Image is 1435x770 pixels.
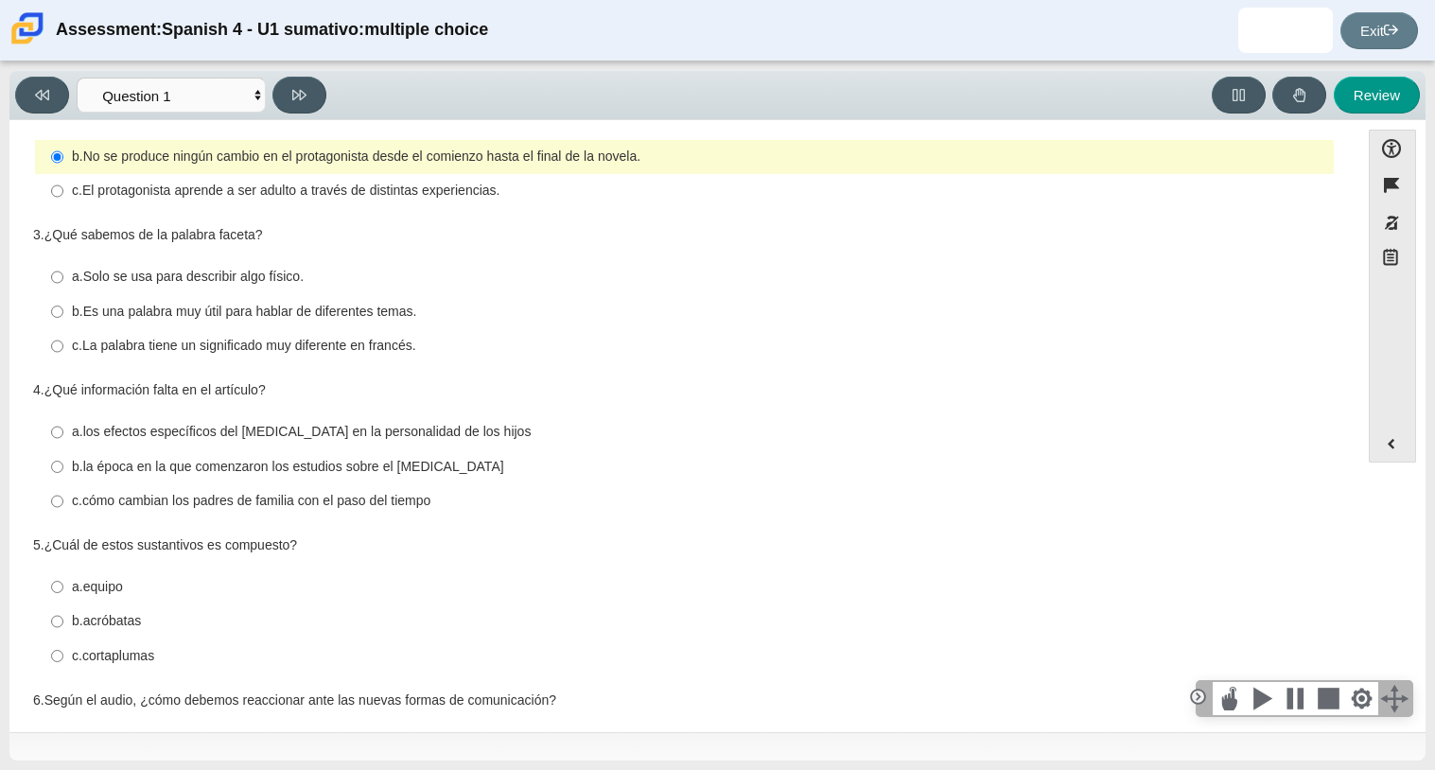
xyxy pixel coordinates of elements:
thspan: 6. [33,691,44,709]
thspan: b. [72,612,83,629]
thspan: Assessment: [56,18,162,42]
button: Open Accessibility Menu [1369,130,1416,166]
thspan: b. [72,148,83,165]
thspan: 5. [33,536,44,553]
img: Carmen School of Science & Technology [8,9,47,48]
button: Toggle response masking [1369,204,1416,241]
thspan: ¿Cuál de estos sustantivos es compuesto? [44,536,297,553]
thspan: c. [72,492,82,509]
thspan: No se produce ningún cambio en el protagonista desde el comienzo hasta el final de la novela. [83,148,640,165]
thspan: c. [72,182,82,199]
thspan: cómo cambian los padres de familia con el paso del tiempo [82,492,430,509]
thspan: Según el audio, ¿cómo debemos reaccionar ante las nuevas formas de comunicación? [44,691,556,709]
thspan: El protagonista aprende a ser adulto a través de distintas experiencias. [82,182,500,199]
thspan: Exit [1360,23,1384,39]
thspan: b. [72,458,83,475]
thspan: la época en la que comenzaron los estudios sobre el [MEDICAL_DATA] [83,458,504,475]
thspan: b. [72,303,83,320]
div: Click to collapse the toolbar. [1186,685,1210,709]
thspan: a. [72,268,83,285]
div: Pause Speech [1279,682,1312,715]
thspan: 3. [33,226,44,243]
thspan: Es una palabra muy útil para hablar de diferentes temas. [83,303,417,320]
button: Raise Your Hand [1272,77,1326,114]
button: Notepad [1369,241,1416,280]
thspan: los efectos específicos del [MEDICAL_DATA] en la personalidad de los hijos [83,423,532,440]
thspan: c. [72,337,82,354]
thspan: acróbatas [83,612,141,629]
div: Stops speech playback [1312,682,1345,715]
a: Exit [1340,12,1418,49]
button: Flag item [1369,166,1416,203]
div: Change Settings [1345,682,1378,715]
thspan: La palabra tiene un significado muy diferente en francés. [82,337,416,354]
button: Review [1334,77,1420,114]
thspan: multiple choice [364,18,488,42]
div: Select this button, then click anywhere in the text to start reading aloud [1213,682,1246,715]
thspan: ¿Qué sabemos de la palabra faceta? [44,226,263,243]
thspan: Solo se usa para describir algo físico. [83,268,304,285]
thspan: c. [72,647,82,664]
thspan: 4. [33,381,44,398]
div: Click and hold and drag to move the toolbar. [1378,682,1411,715]
a: Carmen School of Science & Technology [8,35,47,51]
thspan: cortaplumas [82,647,154,664]
button: Expand menu. Displays the button labels. [1370,426,1415,462]
thspan: a. [72,578,83,595]
img: jonathan.trejovena.Lj5czM [1270,15,1301,45]
thspan: Spanish 4 - U1 sumativo: [162,18,364,42]
div: Assessment items [19,130,1350,725]
thspan: equipo [83,578,123,595]
thspan: ¿Qué información falta en el artículo? [44,381,266,398]
thspan: a. [72,423,83,440]
div: Speak the current selection [1246,682,1279,715]
div: Click to collapse the toolbar. [1198,682,1213,715]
